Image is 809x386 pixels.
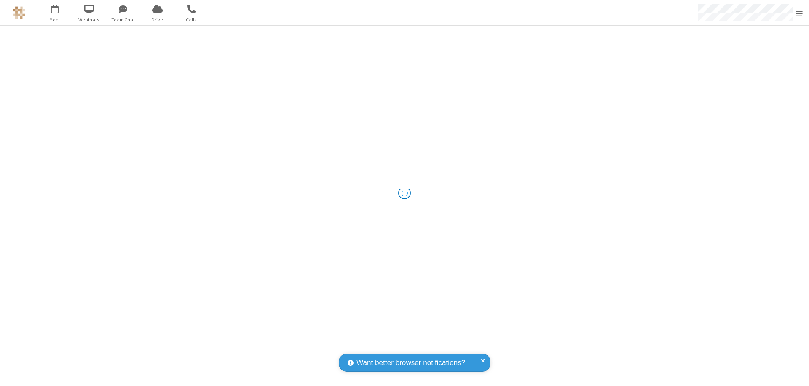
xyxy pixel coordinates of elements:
[39,16,71,24] span: Meet
[107,16,139,24] span: Team Chat
[13,6,25,19] img: QA Selenium DO NOT DELETE OR CHANGE
[142,16,173,24] span: Drive
[176,16,207,24] span: Calls
[356,357,465,368] span: Want better browser notifications?
[73,16,105,24] span: Webinars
